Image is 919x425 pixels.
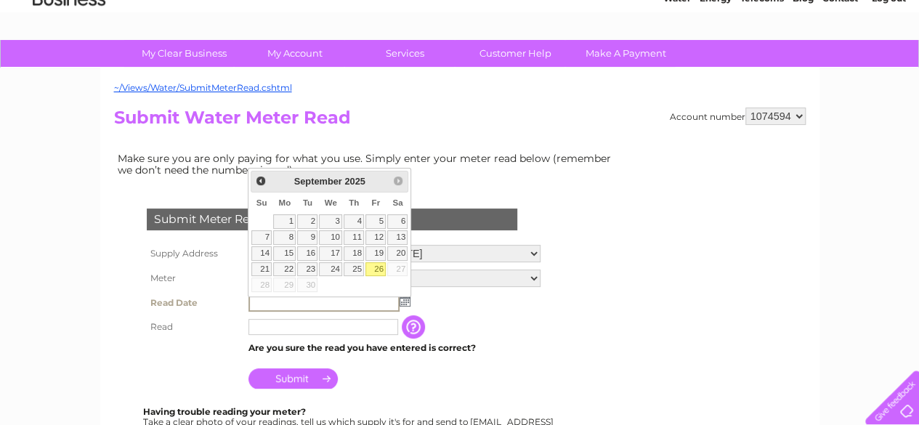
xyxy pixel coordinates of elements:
a: ~/Views/Water/SubmitMeterRead.cshtml [114,82,292,93]
a: 1 [273,214,296,229]
th: Read Date [143,291,245,315]
a: 17 [319,246,342,261]
div: Submit Meter Read [147,209,517,230]
div: Account number [670,108,806,125]
span: Saturday [392,198,402,207]
img: ... [400,295,410,307]
a: 7 [251,230,272,245]
a: 12 [365,230,386,245]
a: 6 [387,214,408,229]
a: 25 [344,262,364,277]
a: 16 [297,246,317,261]
a: 11 [344,230,364,245]
td: Make sure you are only paying for what you use. Simply enter your meter read below (remember we d... [114,149,623,179]
td: Are you sure the read you have entered is correct? [245,339,544,357]
a: 23 [297,262,317,277]
a: Contact [822,62,858,73]
th: Meter [143,266,245,291]
a: Energy [700,62,732,73]
th: Read [143,315,245,339]
a: Customer Help [456,40,575,67]
span: Wednesday [325,198,337,207]
img: logo.png [32,38,106,82]
a: 20 [387,246,408,261]
span: 2025 [344,176,365,187]
a: 3 [319,214,342,229]
a: 13 [387,230,408,245]
a: 18 [344,246,364,261]
a: 14 [251,246,272,261]
a: Blog [793,62,814,73]
a: 5 [365,214,386,229]
span: Tuesday [303,198,312,207]
a: Make A Payment [566,40,686,67]
th: Supply Address [143,241,245,266]
a: 2 [297,214,317,229]
span: Thursday [349,198,359,207]
span: Sunday [256,198,267,207]
a: 19 [365,246,386,261]
a: 22 [273,262,296,277]
a: 15 [273,246,296,261]
a: 26 [365,262,386,277]
div: Clear Business is a trading name of Verastar Limited (registered in [GEOGRAPHIC_DATA] No. 3667643... [117,8,803,70]
b: Having trouble reading your meter? [143,406,306,417]
a: My Account [235,40,355,67]
a: 0333 014 3131 [645,7,745,25]
span: Monday [278,198,291,207]
span: Prev [255,175,267,187]
a: My Clear Business [124,40,244,67]
h2: Submit Water Meter Read [114,108,806,135]
a: 9 [297,230,317,245]
a: Water [663,62,691,73]
input: Submit [248,368,338,389]
a: Log out [871,62,905,73]
a: 8 [273,230,296,245]
a: 10 [319,230,342,245]
a: Prev [253,173,270,190]
span: September [294,176,342,187]
input: Information [402,315,428,339]
a: 24 [319,262,342,277]
span: Friday [371,198,380,207]
a: Services [345,40,465,67]
a: 21 [251,262,272,277]
a: 4 [344,214,364,229]
a: Telecoms [740,62,784,73]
